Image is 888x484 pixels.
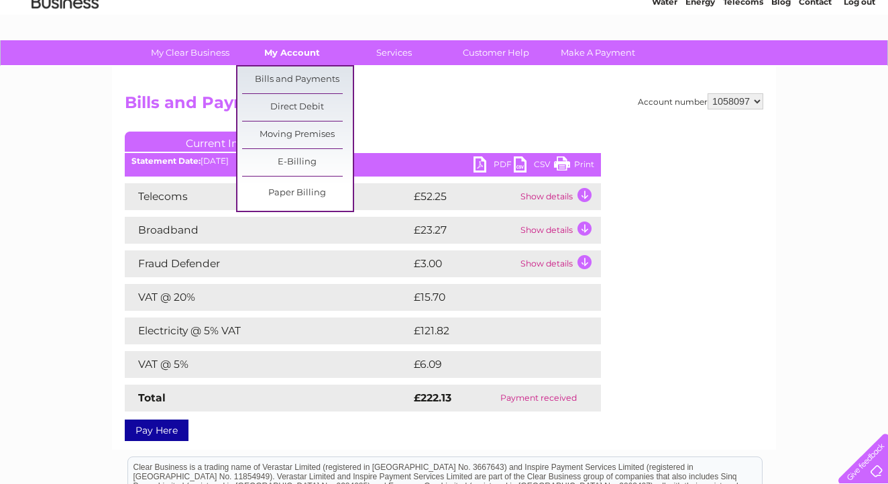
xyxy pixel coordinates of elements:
a: My Clear Business [135,40,245,65]
div: Account number [638,93,763,109]
a: CSV [514,156,554,176]
td: VAT @ 20% [125,284,410,311]
td: £3.00 [410,250,517,277]
img: logo.png [31,35,99,76]
a: PDF [474,156,514,176]
strong: Total [138,391,166,404]
a: Services [339,40,449,65]
a: Log out [844,57,875,67]
a: Water [652,57,677,67]
a: Pay Here [125,420,188,441]
td: £6.09 [410,351,570,378]
a: Blog [771,57,791,67]
td: Payment received [477,385,601,412]
td: £121.82 [410,318,575,344]
a: Print [554,156,594,176]
td: Broadband [125,217,410,244]
td: Electricity @ 5% VAT [125,318,410,344]
strong: £222.13 [414,391,451,404]
a: Make A Payment [543,40,653,65]
a: Moving Premises [242,122,353,148]
a: Customer Help [441,40,551,65]
td: Show details [517,250,601,277]
a: Energy [685,57,715,67]
td: Fraud Defender [125,250,410,277]
a: Telecoms [723,57,763,67]
a: E-Billing [242,149,353,176]
b: Statement Date: [131,156,201,166]
a: Current Invoice [125,132,326,152]
div: Clear Business is a trading name of Verastar Limited (registered in [GEOGRAPHIC_DATA] No. 3667643... [128,7,762,65]
a: Direct Debit [242,94,353,121]
a: Bills and Payments [242,66,353,93]
td: £52.25 [410,183,517,210]
td: £23.27 [410,217,517,244]
div: [DATE] [125,156,601,166]
td: Show details [517,217,601,244]
a: 0333 014 3131 [635,7,728,23]
a: Paper Billing [242,180,353,207]
td: Telecoms [125,183,410,210]
td: £15.70 [410,284,573,311]
td: VAT @ 5% [125,351,410,378]
a: Contact [799,57,832,67]
a: My Account [237,40,347,65]
h2: Bills and Payments [125,93,763,119]
td: Show details [517,183,601,210]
